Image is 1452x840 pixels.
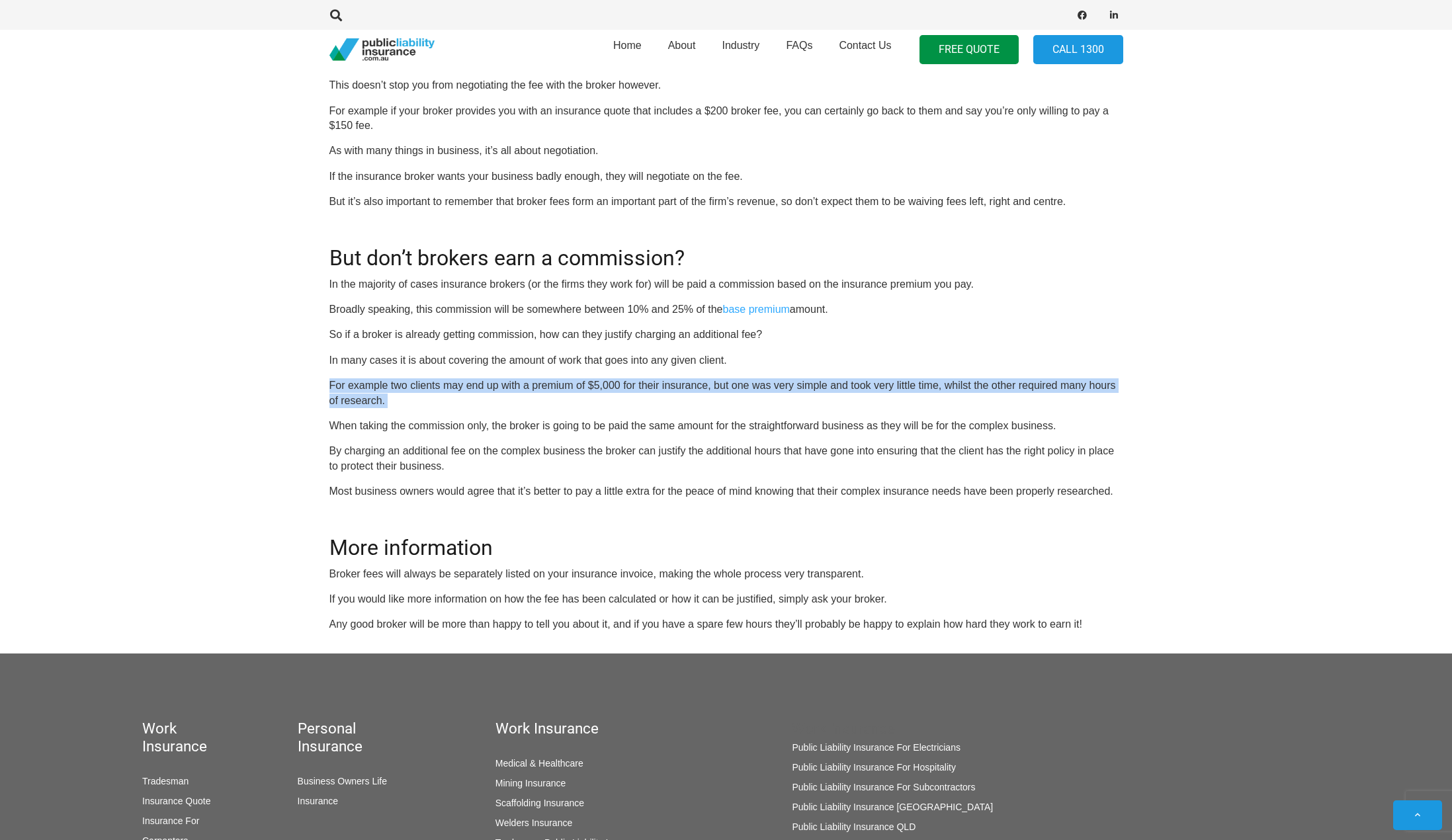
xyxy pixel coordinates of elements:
[329,277,1123,292] p: In the majority of cases insurance brokers (or the firms they work for) will be paid a commission...
[1073,6,1091,24] a: Facebook
[298,720,419,755] h5: Personal Insurance
[329,419,1123,433] p: When taking the commission only, the broker is going to be paid the same amount for the straightf...
[792,821,916,832] a: Public Liability Insurance QLD
[722,40,759,51] span: Industry
[298,776,387,806] a: Business Owners Life Insurance
[495,798,584,808] a: Scaffolding Insurance
[600,26,655,73] a: Home
[329,519,1123,560] h2: More information
[495,720,716,737] h5: Work Insurance
[495,818,572,828] a: Welders Insurance
[826,26,904,73] a: Contact Us
[792,782,975,792] a: Public Liability Insurance For Subcontractors
[329,194,1123,209] p: But it’s also important to remember that broker fees form an important part of the firm’s revenue...
[839,40,891,51] span: Contact Us
[142,776,211,806] a: Tradesman Insurance Quote
[786,40,812,51] span: FAQs
[329,78,1123,93] p: This doesn’t stop you from negotiating the fee with the broker however.
[792,742,960,753] a: Public Liability Insurance For Electricians
[329,378,1123,408] p: For example two clients may end up with a premium of $5,000 for their insurance, but one was very...
[668,40,696,51] span: About
[329,567,1123,581] p: Broker fees will always be separately listed on your insurance invoice, making the whole process ...
[708,26,773,73] a: Industry
[329,592,1123,607] p: If you would like more information on how the fee has been calculated or how it can be justified,...
[329,104,1123,134] p: For example if your broker provides you with an insurance quote that includes a $200 broker fee, ...
[919,35,1019,65] a: FREE QUOTE
[329,444,1123,474] p: By charging an additional fee on the complex business the broker can justify the additional hours...
[792,720,1111,737] h5: Work Insurance
[495,778,566,788] a: Mining Insurance
[1105,6,1123,24] a: LinkedIn
[329,169,1123,184] p: If the insurance broker wants your business badly enough, they will negotiate on the fee.
[329,302,1123,317] p: Broadly speaking, this commission will be somewhere between 10% and 25% of the amount.
[142,720,222,755] h5: Work Insurance
[329,144,1123,158] p: As with many things in business, it’s all about negotiation.
[1393,800,1442,830] a: Back to top
[329,617,1123,632] p: Any good broker will be more than happy to tell you about it, and if you have a spare few hours t...
[329,353,1123,368] p: In many cases it is about covering the amount of work that goes into any given client.
[1033,35,1123,65] a: Call 1300
[329,230,1123,271] h2: But don’t brokers earn a commission?
[613,40,642,51] span: Home
[323,9,350,21] a: Search
[329,38,435,62] a: pli_logotransparent
[655,26,709,73] a: About
[329,327,1123,342] p: So if a broker is already getting commission, how can they justify charging an additional fee?
[792,802,993,812] a: Public Liability Insurance [GEOGRAPHIC_DATA]
[773,26,826,73] a: FAQs
[722,304,789,315] a: base premium
[329,484,1123,499] p: Most business owners would agree that it’s better to pay a little extra for the peace of mind kno...
[495,758,583,769] a: Medical & Healthcare
[792,762,955,773] a: Public Liability Insurance For Hospitality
